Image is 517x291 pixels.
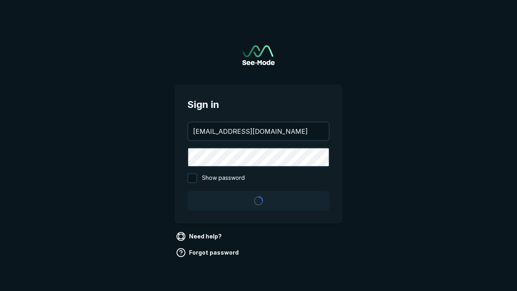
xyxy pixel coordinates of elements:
img: See-Mode Logo [242,45,275,65]
span: Sign in [187,97,330,112]
input: your@email.com [188,122,329,140]
a: Need help? [174,230,225,243]
a: Go to sign in [242,45,275,65]
a: Forgot password [174,246,242,259]
span: Show password [202,173,245,183]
